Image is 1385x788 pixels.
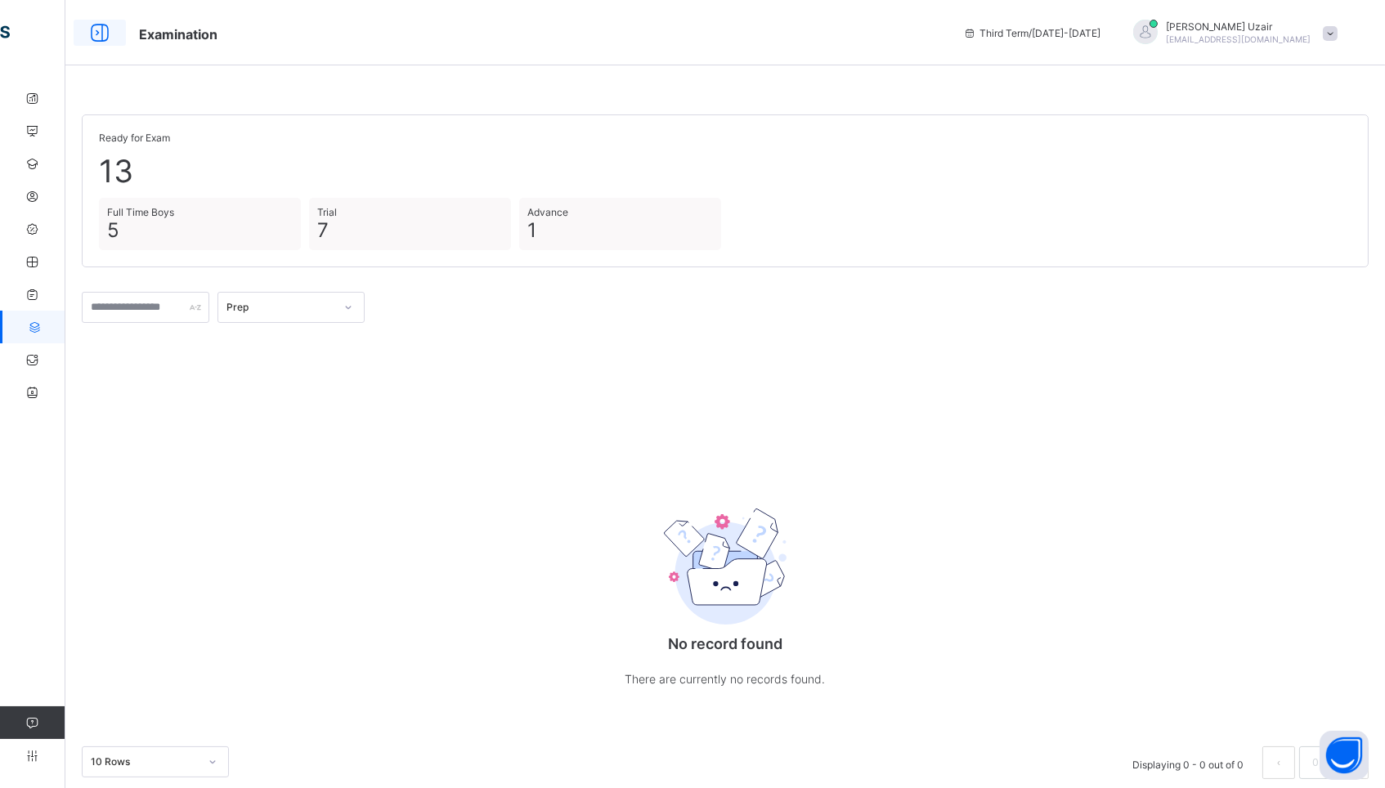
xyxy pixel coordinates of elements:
[1117,20,1346,47] div: SheikhUzair
[1299,746,1332,779] li: 0
[1166,34,1311,44] span: [EMAIL_ADDRESS][DOMAIN_NAME]
[562,635,889,652] p: No record found
[562,463,889,721] div: No record found
[664,508,787,624] img: emptyFolder.c0dd6c77127a4b698b748a2c71dfa8de.svg
[527,218,713,242] span: 1
[1320,731,1369,780] button: Open asap
[99,152,1351,190] span: 13
[1262,746,1295,779] li: 上一页
[107,218,293,242] span: 5
[107,206,293,218] span: Full Time Boys
[1120,746,1256,779] li: Displaying 0 - 0 out of 0
[562,669,889,689] p: There are currently no records found.
[226,302,334,314] div: Prep
[99,132,1351,144] span: Ready for Exam
[1166,20,1311,33] span: [PERSON_NAME] Uzair
[139,26,217,43] span: Examination
[527,206,713,218] span: Advance
[963,27,1100,39] span: session/term information
[1262,746,1295,779] button: prev page
[91,755,199,768] div: 10 Rows
[317,218,503,242] span: 7
[1307,752,1323,773] a: 0
[317,206,503,218] span: Trial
